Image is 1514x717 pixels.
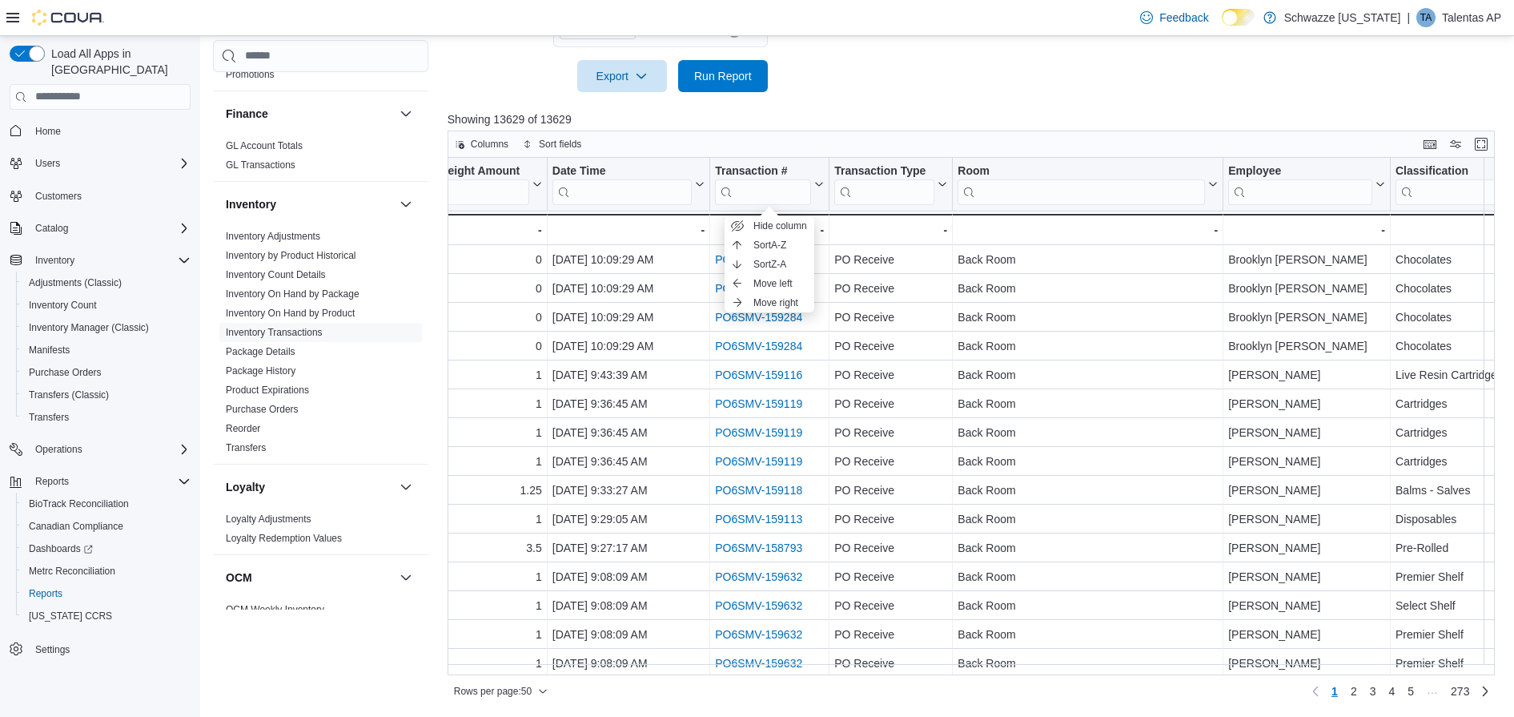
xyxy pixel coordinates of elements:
[834,423,947,442] div: PO Receive
[1228,279,1385,298] div: Brooklyn [PERSON_NAME]
[16,538,197,560] a: Dashboards
[1446,135,1465,154] button: Display options
[29,640,76,659] a: Settings
[552,163,692,204] div: Date Time
[16,339,197,361] button: Manifests
[448,111,1506,127] p: Showing 13629 of 13629
[29,321,149,334] span: Inventory Manager (Classic)
[1420,8,1432,27] span: TA
[226,268,326,281] span: Inventory Count Details
[3,119,197,143] button: Home
[715,253,802,266] a: PO6SMV-159284
[226,365,295,377] a: Package History
[694,68,752,84] span: Run Report
[226,196,276,212] h3: Inventory
[1159,10,1208,26] span: Feedback
[22,584,191,603] span: Reports
[552,567,705,586] div: [DATE] 9:08:09 AM
[1370,683,1376,699] span: 3
[715,340,802,352] a: PO6SMV-159284
[226,327,323,338] a: Inventory Transactions
[1228,163,1385,204] button: Employee
[29,344,70,356] span: Manifests
[226,365,295,377] span: Package History
[1407,8,1410,27] p: |
[29,219,191,238] span: Catalog
[22,273,191,292] span: Adjustments (Classic)
[22,318,155,337] a: Inventory Manager (Classic)
[471,138,508,151] span: Columns
[552,163,692,179] div: Date Time
[16,605,197,627] button: [US_STATE] CCRS
[834,220,947,240] div: -
[1222,9,1255,26] input: Dark Mode
[226,479,265,495] h3: Loyalty
[226,288,359,300] a: Inventory On Hand by Package
[715,455,802,468] a: PO6SMV-159119
[552,596,705,615] div: [DATE] 9:08:09 AM
[226,404,299,415] a: Purchase Orders
[29,366,102,379] span: Purchase Orders
[715,513,802,526] a: PO6SMV-159113
[1134,2,1215,34] a: Feedback
[29,565,115,578] span: Metrc Reconciliation
[226,231,320,242] a: Inventory Adjustments
[715,163,811,179] div: Transaction #
[226,68,275,81] span: Promotions
[226,196,393,212] button: Inventory
[753,258,786,271] span: Sort Z-A
[22,385,115,405] a: Transfers (Classic)
[29,472,191,491] span: Reports
[587,60,657,92] span: Export
[715,282,802,295] a: PO6SMV-159284
[1444,679,1476,704] a: Page 273 of 273
[396,477,416,497] button: Loyalty
[1382,679,1401,704] a: Page 4 of 273
[226,385,309,396] a: Product Expirations
[226,288,359,300] span: Inventory On Hand by Package
[16,493,197,515] button: BioTrack Reconciliation
[226,140,303,151] a: GL Account Totals
[29,520,123,533] span: Canadian Compliance
[16,560,197,582] button: Metrc Reconciliation
[22,562,122,581] a: Metrc Reconciliation
[22,363,108,382] a: Purchase Orders
[834,163,947,204] button: Transaction Type
[1416,8,1436,27] div: Talentas AP
[958,336,1218,356] div: Back Room
[725,236,814,255] button: SortA-Z
[958,279,1218,298] div: Back Room
[416,596,542,615] div: 1
[22,296,103,315] a: Inventory Count
[552,220,705,240] div: -
[226,230,320,243] span: Inventory Adjustments
[226,423,260,434] a: Reorder
[552,394,705,413] div: [DATE] 9:36:45 AM
[3,637,197,660] button: Settings
[213,136,428,181] div: Finance
[1228,336,1385,356] div: Brooklyn [PERSON_NAME]
[1228,250,1385,269] div: Brooklyn [PERSON_NAME]
[226,159,295,171] span: GL Transactions
[226,250,356,261] a: Inventory by Product Historical
[1228,365,1385,385] div: [PERSON_NAME]
[1408,683,1414,699] span: 5
[226,570,393,586] button: OCM
[22,363,191,382] span: Purchase Orders
[1420,135,1440,154] button: Keyboard shortcuts
[226,570,252,586] h3: OCM
[416,567,542,586] div: 1
[213,510,428,554] div: Loyalty
[29,299,97,312] span: Inventory Count
[29,440,191,459] span: Operations
[22,273,128,292] a: Adjustments (Classic)
[22,340,76,360] a: Manifests
[958,452,1218,471] div: Back Room
[834,510,947,529] div: PO Receive
[35,643,70,656] span: Settings
[22,517,191,536] span: Canadian Compliance
[16,316,197,339] button: Inventory Manager (Classic)
[29,542,93,555] span: Dashboards
[396,568,416,587] button: OCM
